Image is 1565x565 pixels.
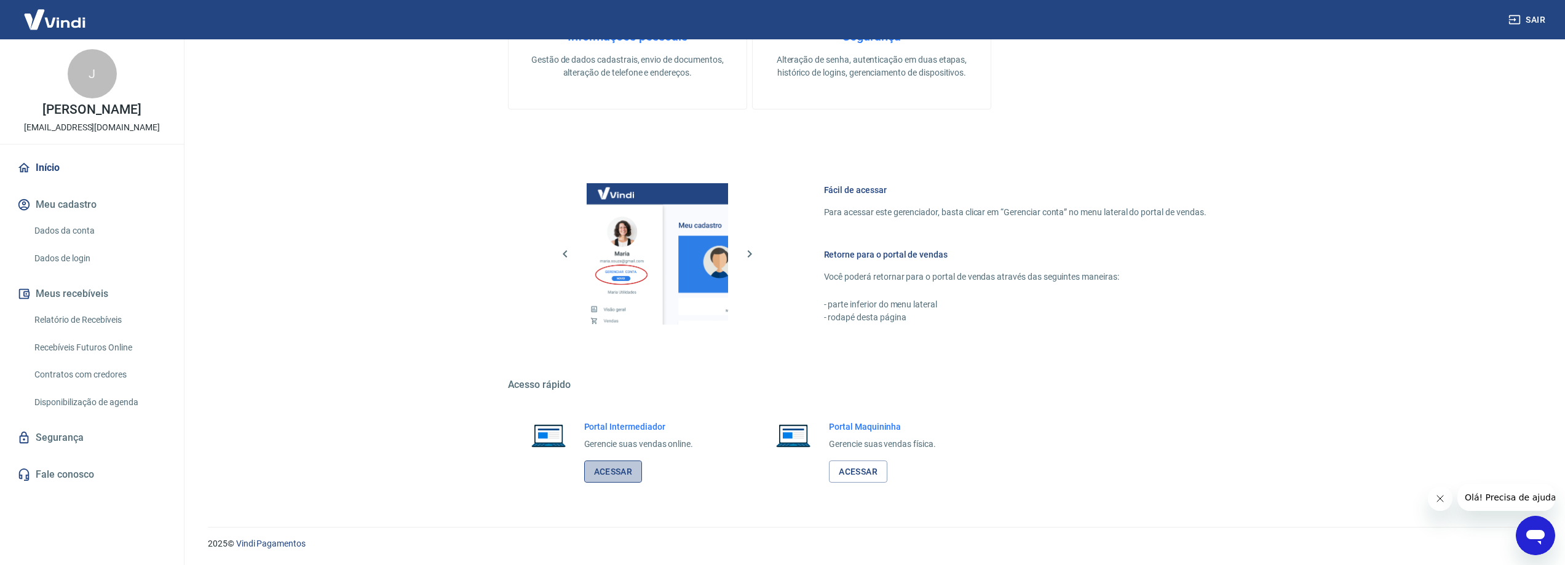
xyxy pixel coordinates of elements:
p: - parte inferior do menu lateral [824,298,1206,311]
button: Meu cadastro [15,191,169,218]
a: Acessar [829,460,887,483]
img: Vindi [15,1,95,38]
p: Você poderá retornar para o portal de vendas através das seguintes maneiras: [824,271,1206,283]
p: - rodapé desta página [824,311,1206,324]
img: Imagem de um notebook aberto [767,421,819,450]
p: 2025 © [208,537,1535,550]
p: Gestão de dados cadastrais, envio de documentos, alteração de telefone e endereços. [528,53,727,79]
p: Gerencie suas vendas física. [829,438,936,451]
h6: Fácil de acessar [824,184,1206,196]
img: Imagem de um notebook aberto [523,421,574,450]
p: [PERSON_NAME] [42,103,141,116]
button: Sair [1506,9,1550,31]
a: Dados de login [30,246,169,271]
a: Segurança [15,424,169,451]
a: Dados da conta [30,218,169,243]
p: [EMAIL_ADDRESS][DOMAIN_NAME] [24,121,160,134]
div: J [68,49,117,98]
p: Para acessar este gerenciador, basta clicar em “Gerenciar conta” no menu lateral do portal de ven... [824,206,1206,219]
button: Meus recebíveis [15,280,169,307]
a: Contratos com credores [30,362,169,387]
a: Recebíveis Futuros Online [30,335,169,360]
h6: Portal Intermediador [584,421,694,433]
img: Imagem da dashboard mostrando o botão de gerenciar conta na sidebar no lado esquerdo [587,183,728,325]
iframe: Message from company [1457,484,1555,511]
p: Alteração de senha, autenticação em duas etapas, histórico de logins, gerenciamento de dispositivos. [772,53,971,79]
a: Fale conosco [15,461,169,488]
iframe: Button to launch messaging window [1516,516,1555,555]
a: Acessar [584,460,643,483]
h6: Retorne para o portal de vendas [824,248,1206,261]
h6: Portal Maquininha [829,421,936,433]
h5: Acesso rápido [508,379,1236,391]
p: Gerencie suas vendas online. [584,438,694,451]
span: Olá! Precisa de ajuda? [7,9,103,18]
a: Relatório de Recebíveis [30,307,169,333]
a: Início [15,154,169,181]
a: Vindi Pagamentos [236,539,306,548]
iframe: Close message [1428,486,1452,511]
a: Disponibilização de agenda [30,390,169,415]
